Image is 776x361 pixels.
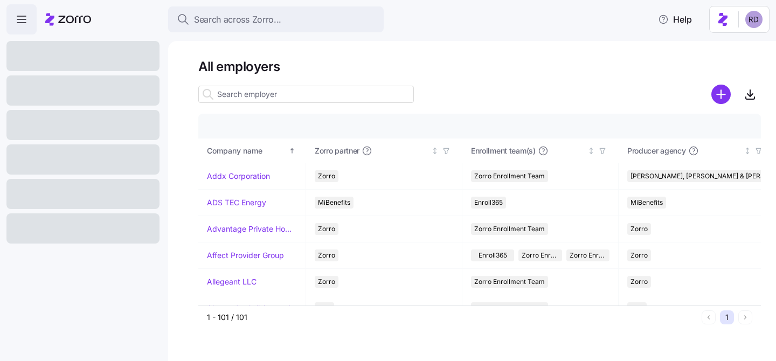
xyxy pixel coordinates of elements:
span: Zorro [630,223,648,235]
div: 1 - 101 / 101 [207,312,697,323]
span: AJG [630,302,643,314]
span: Zorro Enrollment Team [474,276,545,288]
a: Allegeant LLC [207,276,257,287]
th: Zorro partnerNot sorted [306,138,462,163]
img: 6d862e07fa9c5eedf81a4422c42283ac [745,11,763,28]
span: Zorro [318,276,335,288]
span: Zorro Enrollment Team [522,249,558,261]
div: Not sorted [744,147,751,155]
span: Producer agency [627,145,686,156]
div: Not sorted [587,147,595,155]
span: Zorro [318,223,335,235]
input: Search employer [198,86,414,103]
div: Company name [207,145,287,157]
button: 1 [720,310,734,324]
a: ADS TEC Energy [207,197,266,208]
th: Company nameSorted ascending [198,138,306,163]
a: Advantage Private Home Care [207,224,297,234]
span: MiBenefits [318,197,350,209]
span: Enroll365 [479,249,507,261]
th: Enrollment team(s)Not sorted [462,138,619,163]
button: Next page [738,310,752,324]
span: Zorro Enrollment Team [474,302,545,314]
span: Zorro [318,249,335,261]
a: Addx Corporation [207,171,270,182]
span: Zorro [630,249,648,261]
button: Previous page [702,310,716,324]
span: MiBenefits [630,197,663,209]
span: Zorro Enrollment Experts [570,249,606,261]
span: Enrollment team(s) [471,145,536,156]
a: Always On Call Answering Service [207,303,297,314]
span: Zorro [630,276,648,288]
div: Not sorted [431,147,439,155]
span: Zorro [318,170,335,182]
span: Enroll365 [474,197,503,209]
span: Zorro Enrollment Team [474,223,545,235]
span: Zorro Enrollment Team [474,170,545,182]
h1: All employers [198,58,761,75]
a: Affect Provider Group [207,250,284,261]
span: Zorro partner [315,145,359,156]
span: AJG [318,302,331,314]
button: Search across Zorro... [168,6,384,32]
span: Search across Zorro... [194,13,281,26]
span: Help [658,13,692,26]
button: Help [649,9,701,30]
th: Producer agencyNot sorted [619,138,775,163]
div: Sorted ascending [288,147,296,155]
svg: add icon [711,85,731,104]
